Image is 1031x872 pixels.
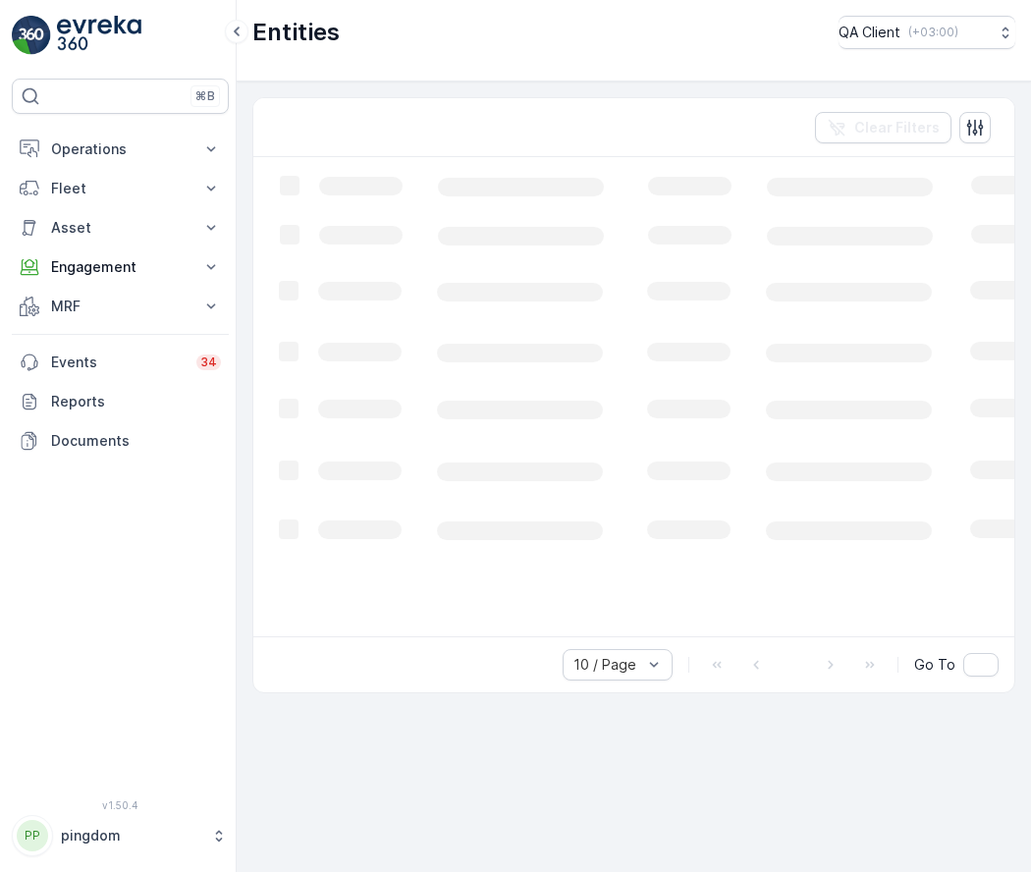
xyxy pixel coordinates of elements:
[12,247,229,287] button: Engagement
[200,354,217,370] p: 34
[914,655,955,675] span: Go To
[57,16,141,55] img: logo_light-DOdMpM7g.png
[854,118,940,137] p: Clear Filters
[51,179,190,198] p: Fleet
[195,88,215,104] p: ⌘B
[51,218,190,238] p: Asset
[12,382,229,421] a: Reports
[12,815,229,856] button: PPpingdom
[17,820,48,851] div: PP
[12,130,229,169] button: Operations
[815,112,951,143] button: Clear Filters
[12,169,229,208] button: Fleet
[252,17,340,48] p: Entities
[51,431,221,451] p: Documents
[12,343,229,382] a: Events34
[61,826,201,845] p: pingdom
[51,297,190,316] p: MRF
[12,287,229,326] button: MRF
[908,25,958,40] p: ( +03:00 )
[12,16,51,55] img: logo
[839,16,1015,49] button: QA Client(+03:00)
[51,392,221,411] p: Reports
[51,139,190,159] p: Operations
[51,353,185,372] p: Events
[12,799,229,811] span: v 1.50.4
[12,421,229,461] a: Documents
[839,23,900,42] p: QA Client
[51,257,190,277] p: Engagement
[12,208,229,247] button: Asset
